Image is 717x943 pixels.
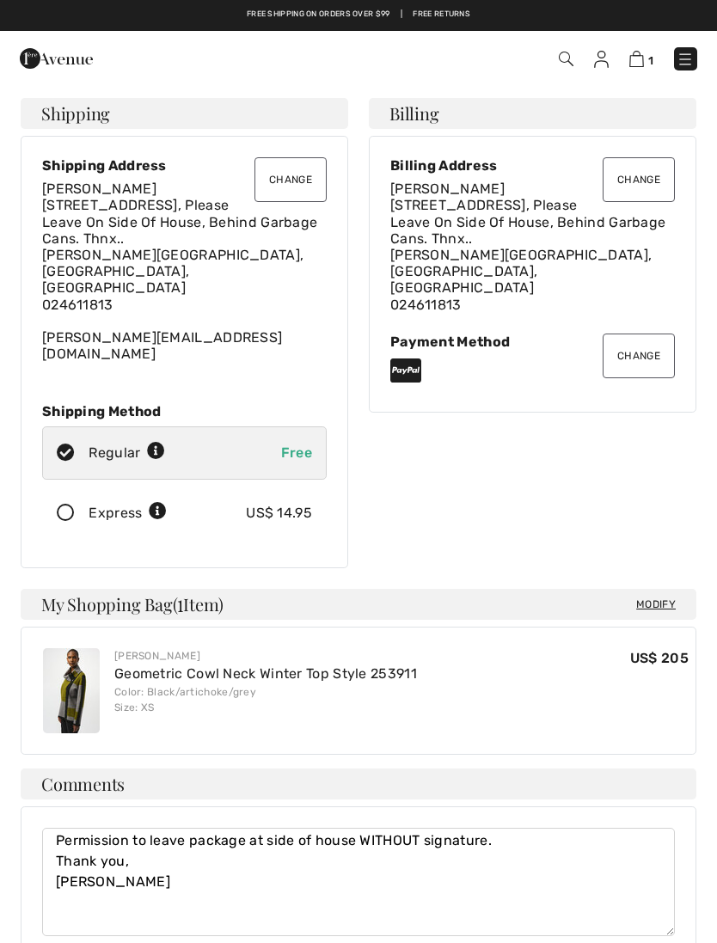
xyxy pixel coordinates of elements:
img: My Info [594,51,609,68]
span: [PERSON_NAME] [390,181,505,197]
span: [PERSON_NAME] [42,181,156,197]
span: | [401,9,402,21]
a: 1ère Avenue [20,49,93,65]
span: [STREET_ADDRESS], Please Leave On Side Of House, Behind Garbage Cans. Thnx.. [PERSON_NAME][GEOGRA... [42,197,317,312]
h4: My Shopping Bag [21,589,696,620]
span: ( Item) [173,592,224,615]
h4: Comments [21,768,696,799]
a: 024611813 [390,297,462,313]
div: [PERSON_NAME] [114,648,417,664]
div: Express [89,503,167,524]
img: Shopping Bag [629,51,644,67]
a: 024611813 [42,297,113,313]
span: 1 [177,592,183,615]
div: Billing Address [390,157,675,174]
textarea: Comments [42,828,675,936]
span: Free [281,444,312,461]
span: [STREET_ADDRESS], Please Leave On Side Of House, Behind Garbage Cans. Thnx.. [PERSON_NAME][GEOGRA... [390,197,665,312]
span: US$ 205 [630,650,689,666]
a: Free Returns [413,9,470,21]
a: 1 [629,48,653,69]
span: Shipping [41,105,110,122]
div: Shipping Address [42,157,327,174]
div: Payment Method [390,334,675,350]
div: Regular [89,443,165,463]
div: Shipping Method [42,403,327,419]
div: [PERSON_NAME][EMAIL_ADDRESS][DOMAIN_NAME] [42,181,327,362]
span: Modify [636,596,676,613]
a: Free shipping on orders over $99 [247,9,390,21]
div: US$ 14.95 [246,503,312,524]
img: 1ère Avenue [20,41,93,76]
img: Search [559,52,573,66]
button: Change [603,157,675,202]
img: Menu [677,51,694,68]
button: Change [603,334,675,378]
span: 1 [648,54,653,67]
img: Geometric Cowl Neck Winter Top Style 253911 [43,648,100,733]
span: Billing [389,105,438,122]
div: Color: Black/artichoke/grey Size: XS [114,684,417,715]
a: Geometric Cowl Neck Winter Top Style 253911 [114,665,417,682]
button: Change [254,157,327,202]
